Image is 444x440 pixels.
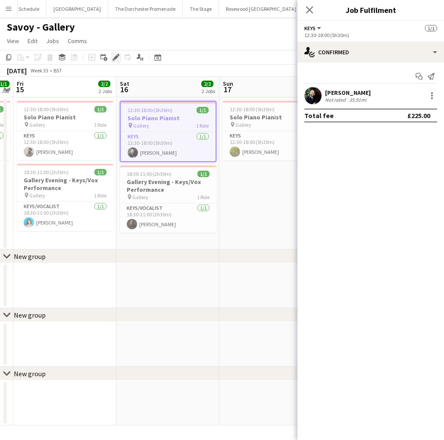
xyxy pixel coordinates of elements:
[29,122,45,128] span: Gallery
[17,176,113,192] h3: Gallery Evening - Keys/Vox Performance
[223,131,319,160] app-card-role: Keys1/112:30-18:00 (5h30m)[PERSON_NAME]
[425,25,437,31] span: 1/1
[28,37,38,45] span: Edit
[197,171,209,177] span: 1/1
[121,132,216,161] app-card-role: Keys1/112:30-18:00 (5h30m)[PERSON_NAME]
[128,107,172,113] span: 12:30-18:00 (5h30m)
[304,32,437,38] div: 12:30-18:00 (5h30m)
[7,37,19,45] span: View
[28,67,50,74] span: Week 33
[121,114,216,122] h3: Solo Piano Pianist
[94,122,106,128] span: 1 Role
[14,369,46,378] div: New group
[197,194,209,200] span: 1 Role
[201,81,213,87] span: 2/2
[98,81,110,87] span: 2/2
[120,203,216,233] app-card-role: Keys/Vocalist1/118:30-21:00 (2h30m)[PERSON_NAME]
[197,107,209,113] span: 1/1
[132,194,148,200] span: Gallery
[119,84,129,94] span: 16
[120,80,129,87] span: Sat
[53,67,62,74] div: BST
[68,37,87,45] span: Comms
[120,101,216,162] app-job-card: 12:30-18:00 (5h30m)1/1Solo Piano Pianist Gallery1 RoleKeys1/112:30-18:00 (5h30m)[PERSON_NAME]
[17,202,113,231] app-card-role: Keys/Vocalist1/118:30-21:00 (2h30m)[PERSON_NAME]
[17,131,113,160] app-card-role: Keys1/112:30-18:00 (5h30m)[PERSON_NAME]
[24,106,69,112] span: 12:30-18:00 (5h30m)
[133,122,149,129] span: Gallery
[7,66,27,75] div: [DATE]
[196,122,209,129] span: 1 Role
[17,164,113,231] app-job-card: 18:30-21:00 (2h30m)1/1Gallery Evening - Keys/Vox Performance Gallery1 RoleKeys/Vocalist1/118:30-2...
[43,35,63,47] a: Jobs
[46,37,59,45] span: Jobs
[14,252,46,261] div: New group
[16,84,24,94] span: 15
[304,111,334,120] div: Total fee
[219,0,303,17] button: Rosewood [GEOGRAPHIC_DATA]
[17,80,24,87] span: Fri
[235,122,251,128] span: Gallery
[347,97,368,103] div: 35.91mi
[3,35,22,47] a: View
[297,42,444,62] div: Confirmed
[17,113,113,121] h3: Solo Piano Pianist
[407,111,430,120] div: £225.00
[17,101,113,160] app-job-card: 12:30-18:00 (5h30m)1/1Solo Piano Pianist Gallery1 RoleKeys1/112:30-18:00 (5h30m)[PERSON_NAME]
[223,113,319,121] h3: Solo Piano Pianist
[325,97,347,103] div: Not rated
[230,106,275,112] span: 12:30-18:00 (5h30m)
[14,311,46,319] div: New group
[183,0,219,17] button: The Stage
[24,35,41,47] a: Edit
[202,88,215,94] div: 2 Jobs
[24,169,69,175] span: 18:30-21:00 (2h30m)
[94,169,106,175] span: 1/1
[47,0,108,17] button: [GEOGRAPHIC_DATA]
[304,25,322,31] button: Keys
[120,178,216,193] h3: Gallery Evening - Keys/Vox Performance
[297,4,444,16] h3: Job Fulfilment
[94,192,106,199] span: 1 Role
[127,171,172,177] span: 18:30-21:00 (2h30m)
[325,89,371,97] div: [PERSON_NAME]
[223,80,233,87] span: Sun
[120,165,216,233] app-job-card: 18:30-21:00 (2h30m)1/1Gallery Evening - Keys/Vox Performance Gallery1 RoleKeys/Vocalist1/118:30-2...
[94,106,106,112] span: 1/1
[304,25,316,31] span: Keys
[222,84,233,94] span: 17
[29,192,45,199] span: Gallery
[99,88,112,94] div: 2 Jobs
[7,21,75,34] h1: Savoy - Gallery
[64,35,91,47] a: Comms
[223,101,319,160] app-job-card: 12:30-18:00 (5h30m)1/1Solo Piano Pianist Gallery1 RoleKeys1/112:30-18:00 (5h30m)[PERSON_NAME]
[108,0,183,17] button: The Dorchester Promenade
